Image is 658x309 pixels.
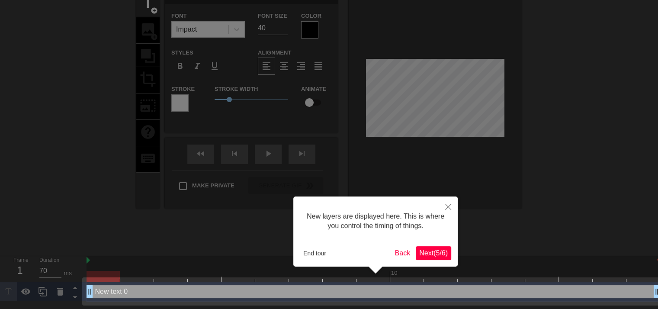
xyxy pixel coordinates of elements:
button: End tour [300,247,330,260]
div: New layers are displayed here. This is where you control the timing of things. [300,203,451,240]
button: Back [392,246,414,260]
button: Close [439,196,458,216]
button: Next [416,246,451,260]
span: Next ( 5 / 6 ) [419,249,448,257]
